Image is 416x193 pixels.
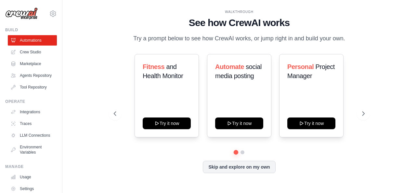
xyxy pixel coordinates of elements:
button: Skip and explore on my own [203,161,275,173]
span: Fitness [143,63,164,70]
a: Usage [8,172,57,182]
a: Integrations [8,107,57,117]
button: Try it now [287,117,335,129]
a: LLM Connections [8,130,57,141]
button: Try it now [143,117,191,129]
span: Project Manager [287,63,335,79]
span: Automate [215,63,244,70]
a: Crew Studio [8,47,57,57]
a: Tool Repository [8,82,57,92]
a: Environment Variables [8,142,57,158]
a: Traces [8,118,57,129]
div: WALKTHROUGH [114,9,364,14]
img: Logo [5,7,38,20]
div: Operate [5,99,57,104]
iframe: Chat Widget [383,162,416,193]
button: Try it now [215,117,263,129]
h1: See how CrewAI works [114,17,364,29]
a: Automations [8,35,57,46]
p: Try a prompt below to see how CrewAI works, or jump right in and build your own. [130,34,348,43]
a: Marketplace [8,59,57,69]
span: and Health Monitor [143,63,183,79]
span: social media posting [215,63,262,79]
a: Agents Repository [8,70,57,81]
div: Manage [5,164,57,169]
div: Build [5,27,57,33]
span: Personal [287,63,314,70]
